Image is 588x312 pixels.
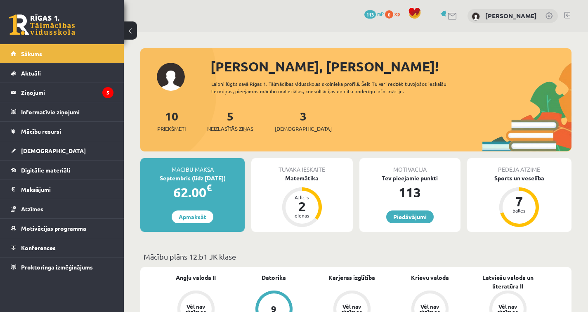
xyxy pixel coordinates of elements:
[467,174,571,182] div: Sports un veselība
[262,273,286,282] a: Datorika
[11,102,113,121] a: Informatīvie ziņojumi
[157,109,186,133] a: 10Priekšmeti
[290,200,314,213] div: 2
[472,12,480,21] img: Nikolass Bertāns
[507,195,531,208] div: 7
[394,10,400,17] span: xp
[207,125,253,133] span: Neizlasītās ziņas
[11,180,113,199] a: Maksājumi
[144,251,568,262] p: Mācību plāns 12.b1 JK klase
[385,10,393,19] span: 0
[140,158,245,174] div: Mācību maksa
[251,174,352,228] a: Matemātika Atlicis 2 dienas
[485,12,537,20] a: [PERSON_NAME]
[411,273,449,282] a: Krievu valoda
[21,244,56,251] span: Konferences
[21,83,113,102] legend: Ziņojumi
[9,14,75,35] a: Rīgas 1. Tālmācības vidusskola
[11,122,113,141] a: Mācību resursi
[469,273,547,291] a: Latviešu valoda un literatūra II
[21,128,61,135] span: Mācību resursi
[210,57,571,76] div: [PERSON_NAME], [PERSON_NAME]!
[21,180,113,199] legend: Maksājumi
[211,80,470,95] div: Laipni lūgts savā Rīgas 1. Tālmācības vidusskolas skolnieka profilā. Šeit Tu vari redzēt tuvojošo...
[290,213,314,218] div: dienas
[290,195,314,200] div: Atlicis
[251,158,352,174] div: Tuvākā ieskaite
[11,161,113,180] a: Digitālie materiāli
[359,174,460,182] div: Tev pieejamie punkti
[385,10,404,17] a: 0 xp
[467,158,571,174] div: Pēdējā atzīme
[206,182,212,194] span: €
[467,174,571,228] a: Sports un veselība 7 balles
[140,182,245,202] div: 62.00
[207,109,253,133] a: 5Neizlasītās ziņas
[21,69,41,77] span: Aktuāli
[386,210,434,223] a: Piedāvājumi
[275,109,332,133] a: 3[DEMOGRAPHIC_DATA]
[11,219,113,238] a: Motivācijas programma
[21,205,43,213] span: Atzīmes
[11,199,113,218] a: Atzīmes
[328,273,375,282] a: Karjeras izglītība
[364,10,384,17] a: 113 mP
[21,147,86,154] span: [DEMOGRAPHIC_DATA]
[102,87,113,98] i: 5
[359,158,460,174] div: Motivācija
[176,273,216,282] a: Angļu valoda II
[507,208,531,213] div: balles
[11,83,113,102] a: Ziņojumi5
[11,258,113,277] a: Proktoringa izmēģinājums
[251,174,352,182] div: Matemātika
[157,125,186,133] span: Priekšmeti
[11,44,113,63] a: Sākums
[172,210,213,223] a: Apmaksāt
[364,10,376,19] span: 113
[11,141,113,160] a: [DEMOGRAPHIC_DATA]
[275,125,332,133] span: [DEMOGRAPHIC_DATA]
[11,64,113,83] a: Aktuāli
[21,225,86,232] span: Motivācijas programma
[11,238,113,257] a: Konferences
[359,182,460,202] div: 113
[21,166,70,174] span: Digitālie materiāli
[21,263,93,271] span: Proktoringa izmēģinājums
[140,174,245,182] div: Septembris (līdz [DATE])
[21,102,113,121] legend: Informatīvie ziņojumi
[21,50,42,57] span: Sākums
[377,10,384,17] span: mP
